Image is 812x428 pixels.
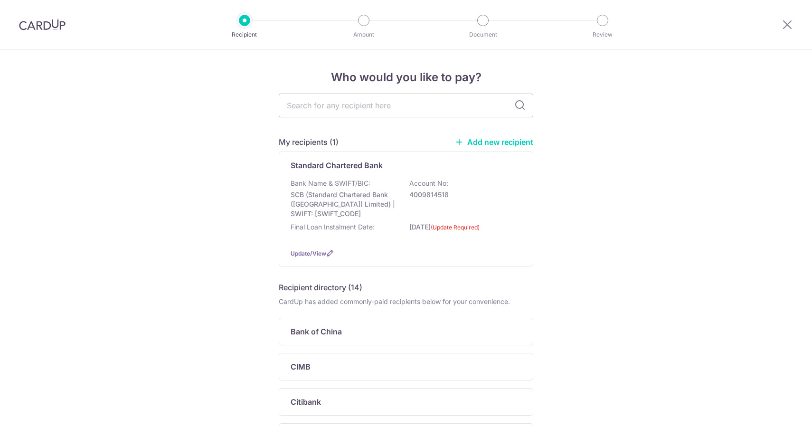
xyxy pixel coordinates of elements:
p: Final Loan Instalment Date: [291,222,375,232]
input: Search for any recipient here [279,94,533,117]
p: Recipient [209,30,280,39]
img: CardUp [19,19,66,30]
p: Standard Chartered Bank [291,160,383,171]
p: SCB (Standard Chartered Bank ([GEOGRAPHIC_DATA]) Limited) | SWIFT: [SWIFT_CODE] [291,190,397,219]
h5: My recipients (1) [279,136,339,148]
a: Add new recipient [455,137,533,147]
h5: Recipient directory (14) [279,282,362,293]
p: [DATE] [409,222,516,238]
p: CIMB [291,361,311,372]
p: Account No: [409,179,448,188]
h4: Who would you like to pay? [279,69,533,86]
p: Citibank [291,396,321,408]
p: 4009814518 [409,190,516,200]
p: Document [448,30,518,39]
a: Update/View [291,250,326,257]
p: Amount [329,30,399,39]
p: Bank of China [291,326,342,337]
p: Bank Name & SWIFT/BIC: [291,179,370,188]
div: CardUp has added commonly-paid recipients below for your convenience. [279,297,533,306]
p: Review [567,30,638,39]
label: (Update Required) [431,223,480,232]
